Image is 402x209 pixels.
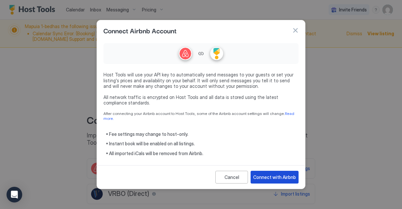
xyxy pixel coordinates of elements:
[106,151,299,156] span: • All imported iCals will be removed from Airbnb.
[103,25,177,35] span: Connect Airbnb Account
[103,72,299,89] span: Host Tools will use your API key to automatically send messages to your guests or set your listin...
[251,171,299,184] button: Connect with Airbnb
[103,111,299,121] span: After connecting your Airbnb account to Host Tools, some of the Airbnb account settings will change.
[103,111,295,121] a: Read more.
[224,174,239,181] div: Cancel
[103,94,299,106] span: All network traffic is encrypted on Host Tools and all data is stored using the latest compliance...
[106,131,299,137] span: • Fee settings may change to host-only.
[7,187,22,202] div: Open Intercom Messenger
[253,174,296,181] div: Connect with Airbnb
[106,141,299,147] span: • Instant book will be enabled on all listings.
[215,171,248,184] button: Cancel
